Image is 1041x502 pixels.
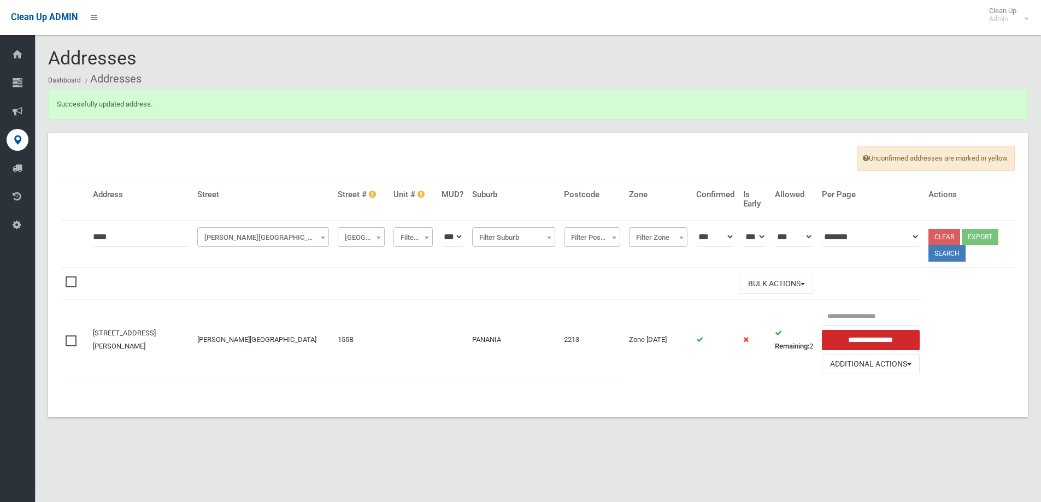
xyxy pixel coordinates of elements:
[393,227,433,247] span: Filter Unit #
[193,300,333,380] td: [PERSON_NAME][GEOGRAPHIC_DATA]
[48,47,137,69] span: Addresses
[984,7,1027,23] span: Clean Up
[197,227,329,247] span: Horsley Road (PANANIA)
[928,190,1010,199] h4: Actions
[200,230,326,245] span: Horsley Road (PANANIA)
[338,227,385,247] span: Filter Street #
[197,190,329,199] h4: Street
[822,190,920,199] h4: Per Page
[468,300,560,380] td: PANANIA
[472,190,555,199] h4: Suburb
[696,190,734,199] h4: Confirmed
[333,300,390,380] td: 155B
[962,229,998,245] button: Export
[822,354,920,374] button: Additional Actions
[560,300,624,380] td: 2213
[740,274,813,294] button: Bulk Actions
[11,12,78,22] span: Clean Up ADMIN
[93,329,156,350] a: [STREET_ADDRESS][PERSON_NAME]
[625,300,692,380] td: Zone [DATE]
[743,190,766,208] h4: Is Early
[48,89,1028,120] div: Successfully updated address.
[472,227,555,247] span: Filter Suburb
[928,229,960,245] a: Clear
[989,15,1016,23] small: Admin
[629,227,687,247] span: Filter Zone
[83,69,142,89] li: Addresses
[340,230,383,245] span: Filter Street #
[567,230,617,245] span: Filter Postcode
[564,227,620,247] span: Filter Postcode
[338,190,385,199] h4: Street #
[857,146,1015,171] span: Unconfirmed addresses are marked in yellow.
[629,190,687,199] h4: Zone
[775,190,813,199] h4: Allowed
[396,230,430,245] span: Filter Unit #
[564,190,620,199] h4: Postcode
[442,190,463,199] h4: MUD?
[632,230,685,245] span: Filter Zone
[928,245,966,262] button: Search
[393,190,433,199] h4: Unit #
[48,76,81,84] a: Dashboard
[775,342,809,350] strong: Remaining:
[93,190,189,199] h4: Address
[475,230,552,245] span: Filter Suburb
[771,300,817,380] td: 2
